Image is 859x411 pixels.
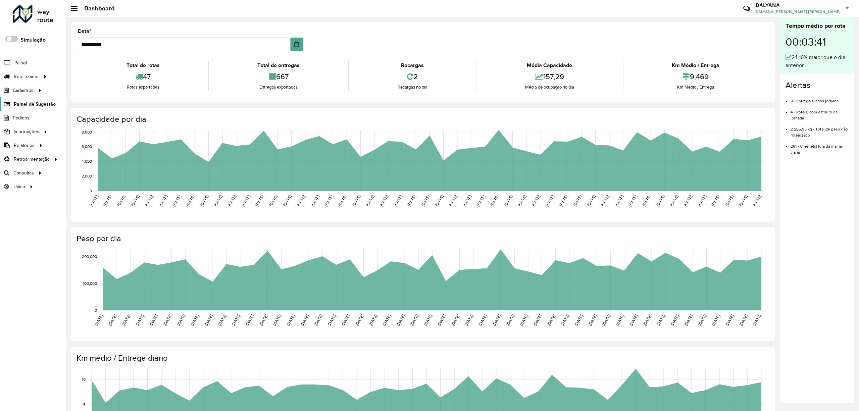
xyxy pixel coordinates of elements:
text: [DATE] [327,314,337,326]
text: 5 [83,402,86,407]
text: [DATE] [546,314,556,326]
text: [DATE] [231,314,241,326]
text: [DATE] [490,194,499,207]
text: [DATE] [144,194,154,207]
text: 4,000 [82,159,92,164]
span: Pedidos [13,114,30,121]
text: [DATE] [614,194,624,207]
text: [DATE] [103,194,112,207]
text: [DATE] [255,194,264,207]
span: Cadastros [13,87,34,94]
span: Tático [13,183,25,190]
text: [DATE] [586,194,596,207]
text: [DATE] [420,194,430,207]
text: [DATE] [204,314,213,326]
text: [DATE] [697,314,707,326]
div: Km Médio / Entrega [625,84,766,91]
h3: DALYANA [756,2,841,8]
text: [DATE] [423,314,433,326]
text: [DATE] [172,194,182,207]
span: Roteirizador [14,73,39,80]
text: [DATE] [121,314,131,326]
text: 6,000 [82,145,92,149]
text: [DATE] [615,314,625,326]
text: [DATE] [711,194,720,207]
text: [DATE] [462,194,472,207]
text: [DATE] [227,194,237,207]
div: Recargas [351,61,474,69]
text: [DATE] [135,314,145,326]
div: 47 [80,69,206,84]
text: [DATE] [739,314,748,326]
h2: Dashboard [78,5,115,12]
div: Total de entregas [210,61,346,69]
div: 9,469 [625,69,766,84]
text: [DATE] [94,314,104,326]
text: [DATE] [629,314,639,326]
text: [DATE] [286,314,296,326]
text: 200,000 [82,255,97,259]
text: [DATE] [711,314,721,326]
text: [DATE] [268,194,278,207]
span: DALYANA [PERSON_NAME] [PERSON_NAME] [756,9,841,15]
text: [DATE] [282,194,292,207]
text: [DATE] [324,194,334,207]
div: Entregas exportadas [210,84,346,91]
text: [DATE] [258,314,268,326]
text: [DATE] [559,194,568,207]
text: [DATE] [738,194,748,207]
text: [DATE] [149,314,158,326]
div: 2 [351,69,474,84]
h4: Capacidade por dia [77,114,768,124]
span: Consultas [13,169,34,176]
text: [DATE] [437,314,446,326]
text: [DATE] [368,314,378,326]
text: [DATE] [670,314,679,326]
text: [DATE] [588,314,597,326]
text: [DATE] [241,194,251,207]
text: [DATE] [560,314,570,326]
text: 2,000 [82,174,92,178]
text: [DATE] [199,194,209,207]
text: [DATE] [683,194,693,207]
li: 2.285,95 kg - Total de peso não roteirizado [791,121,849,138]
text: [DATE] [752,314,762,326]
text: [DATE] [107,314,117,326]
span: Importações [14,128,39,135]
text: [DATE] [409,314,419,326]
span: Retroalimentação [14,156,50,163]
span: Painel de Sugestão [14,101,56,108]
li: 3 - Entrega(s) após jornada [791,93,849,104]
text: [DATE] [505,314,515,326]
label: Simulação [20,36,46,44]
text: 0 [90,189,92,193]
div: 667 [210,69,346,84]
text: [DATE] [669,194,679,207]
div: Rotas exportadas [80,84,206,91]
button: Choose Date [291,38,303,51]
text: [DATE] [176,314,186,326]
text: [DATE] [724,194,734,207]
text: [DATE] [656,314,666,326]
text: [DATE] [533,314,542,326]
text: [DATE] [313,314,323,326]
text: [DATE] [655,194,665,207]
a: Contato Rápido [740,1,754,16]
text: [DATE] [448,194,458,207]
span: Painel [14,59,27,66]
text: [DATE] [519,314,529,326]
text: [DATE] [725,314,735,326]
text: [DATE] [272,314,282,326]
h4: Alertas [786,81,849,90]
text: [DATE] [365,194,375,207]
text: [DATE] [642,314,652,326]
text: 8,000 [82,130,92,134]
text: [DATE] [217,314,227,326]
text: [DATE] [213,194,223,207]
text: [DATE] [545,194,555,207]
h4: Km médio / Entrega diário [77,353,768,363]
text: [DATE] [379,194,389,207]
text: [DATE] [393,194,403,207]
li: 261 - Cliente(s) fora da malha viária [791,138,849,155]
span: Relatórios [14,142,35,149]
